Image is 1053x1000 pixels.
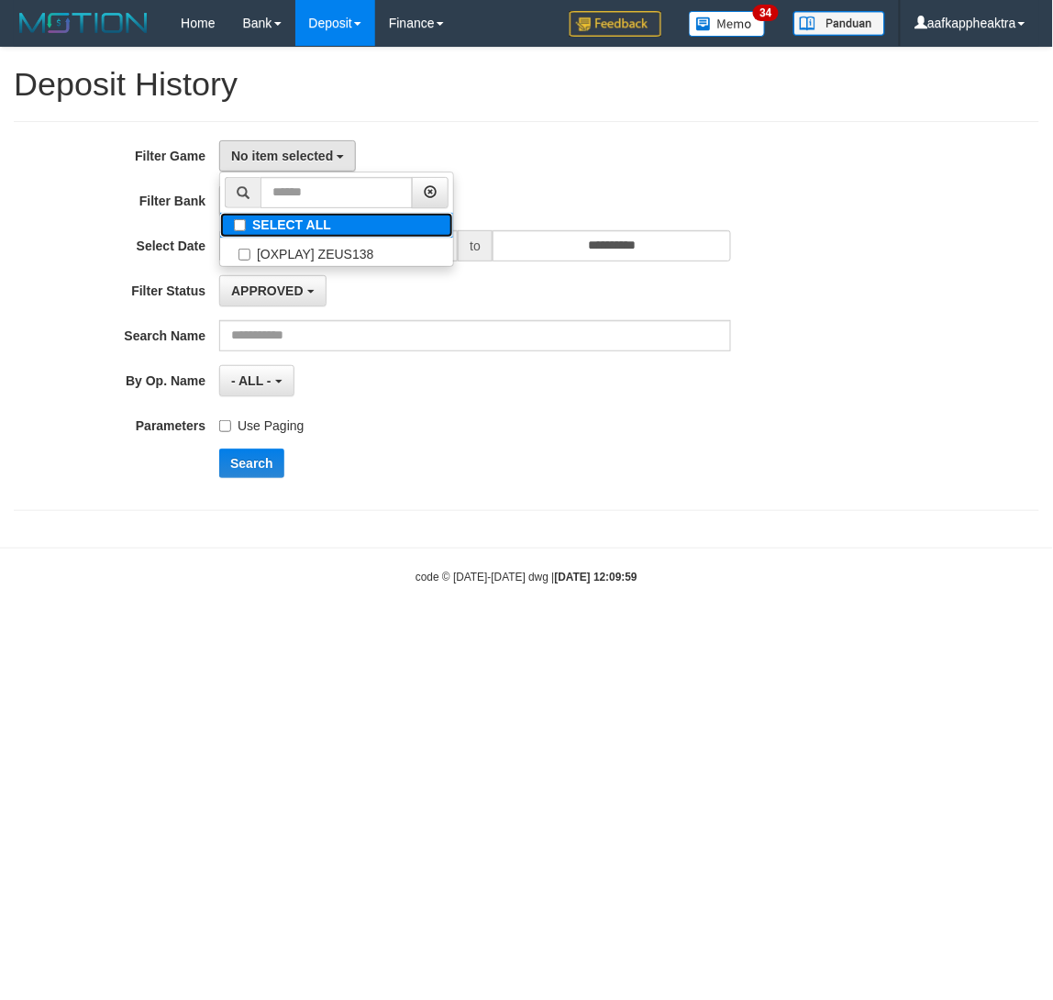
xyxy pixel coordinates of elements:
button: No item selected [219,140,356,172]
label: Use Paging [219,410,304,435]
label: [OXPLAY] ZEUS138 [220,239,453,266]
input: SELECT ALL [234,219,246,231]
span: APPROVED [231,283,304,298]
input: Use Paging [219,420,231,432]
span: No item selected [231,149,333,163]
img: Feedback.jpg [570,11,661,37]
input: [OXPLAY] ZEUS138 [238,249,250,261]
h1: Deposit History [14,66,1039,103]
button: APPROVED [219,275,326,306]
label: SELECT ALL [220,213,453,238]
button: Search [219,449,284,478]
small: code © [DATE]-[DATE] dwg | [416,571,637,583]
img: panduan.png [793,11,885,36]
button: - ALL - [219,365,294,396]
strong: [DATE] 12:09:59 [555,571,637,583]
span: - ALL - [231,373,272,388]
span: to [458,230,493,261]
img: MOTION_logo.png [14,9,153,37]
span: 34 [753,5,778,21]
img: Button%20Memo.svg [689,11,766,37]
